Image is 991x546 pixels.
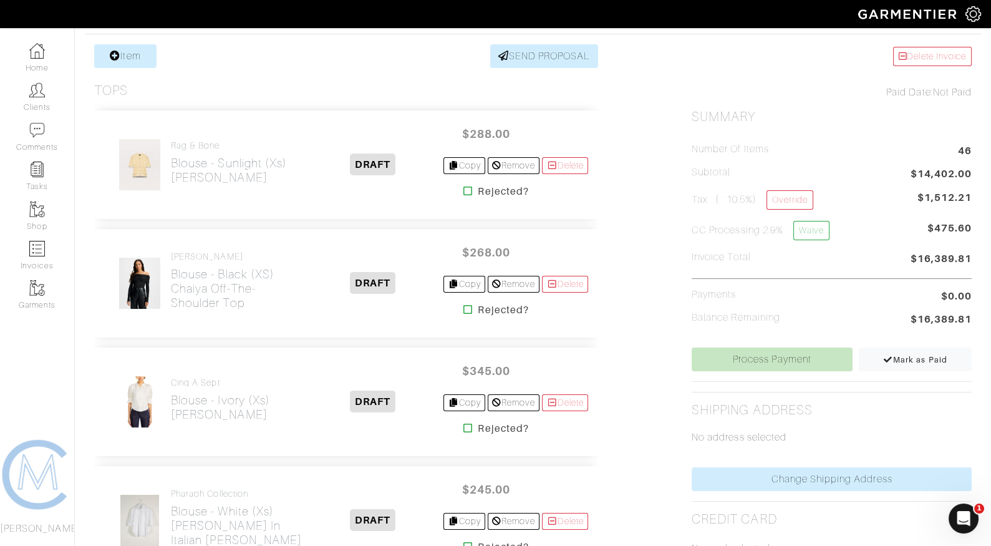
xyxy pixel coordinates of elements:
a: Remove [488,513,539,530]
div: Not Paid [692,85,972,100]
img: gear-icon-white-bd11855cb880d31180b6d7d6211b90ccbf57a29d726f0c71d8c61bd08dd39cc2.png [965,6,981,22]
a: Delete [542,513,588,530]
strong: Rejected? [478,303,528,318]
span: DRAFT [350,509,395,531]
a: Process Payment [692,348,853,371]
span: $345.00 [448,358,523,384]
h5: Subtotal [692,167,730,178]
iframe: Intercom live chat [949,504,979,534]
h2: Blouse - Sunlight (xs) [PERSON_NAME] [171,156,287,185]
img: orders-icon-0abe47150d42831381b5fb84f609e132dff9fe21cb692f30cb5eec754e2cba89.png [29,241,45,256]
span: $245.00 [448,476,523,503]
img: garments-icon-b7da505a4dc4fd61783c78ac3ca0ef83fa9d6f193b1c9dc38574b1d14d53ca28.png [29,202,45,217]
a: Cinq à Sept Blouse - Ivory (xs)[PERSON_NAME] [171,378,270,422]
span: $475.60 [927,221,972,245]
a: SEND PROPOSAL [490,44,599,68]
a: Remove [488,276,539,293]
img: comment-icon-a0a6a9ef722e966f86d9cbdc48e553b5cf19dbc54f86b18d962a5391bc8f6eb6.png [29,122,45,138]
img: LuDpSGSn1tqSiHXXucCogwJr [118,376,161,428]
h4: [PERSON_NAME] [171,251,302,262]
h5: Invoice Total [692,251,751,263]
a: Delete [542,276,588,293]
p: No address selected [692,430,972,445]
img: JqjaHSNEFXM62VfEGL2hi2MX [118,257,160,310]
a: Remove [488,157,539,174]
h5: Tax ( : 10.5%) [692,190,813,210]
span: 46 [958,144,972,160]
h2: Blouse - Ivory (xs) [PERSON_NAME] [171,393,270,422]
span: DRAFT [350,272,395,294]
span: $0.00 [941,289,972,304]
img: reminder-icon-8004d30b9f0a5d33ae49ab947aed9ed385cf756f9e5892f1edd6e32f2345188e.png [29,162,45,177]
span: DRAFT [350,154,395,175]
a: Delete [542,394,588,411]
a: Copy [443,513,485,530]
a: Override [766,190,813,210]
span: $288.00 [448,120,523,147]
a: Copy [443,157,485,174]
h4: Pharaoh Collection [171,489,302,499]
a: Copy [443,394,485,411]
strong: Rejected? [478,184,528,199]
h5: CC Processing 2.9% [692,221,829,240]
img: dashboard-icon-dbcd8f5a0b271acd01030246c82b418ddd0df26cd7fceb0bd07c9910d44c42f6.png [29,43,45,59]
span: Mark as Paid [883,355,947,364]
span: 1 [974,504,984,514]
img: f9u9rbyxsuNYFacYpPHzVoqT [118,139,161,191]
img: clients-icon-6bae9207a08558b7cb47a8932f037763ab4055f8c8b6bfacd5dc20c3e0201464.png [29,82,45,98]
h5: Balance Remaining [692,312,780,324]
a: Copy [443,276,485,293]
img: garments-icon-b7da505a4dc4fd61783c78ac3ca0ef83fa9d6f193b1c9dc38574b1d14d53ca28.png [29,280,45,296]
a: [PERSON_NAME] Blouse - Black (XS)Chaiya Off-the-Shoulder Top [171,251,302,310]
h2: Credit Card [692,512,777,527]
span: DRAFT [350,391,395,412]
a: Delete Invoice [893,47,972,66]
img: garmentier-logo-header-white-b43fb05a5012e4ada735d5af1a66efaba907eab6374d6393d1fbf88cb4ef424d.png [852,3,965,25]
span: $268.00 [448,239,523,266]
span: $16,389.81 [911,251,972,268]
span: $1,512.21 [917,190,972,205]
span: $16,389.81 [911,312,972,329]
span: Paid Date: [886,87,933,98]
h5: Payments [692,289,736,301]
a: Change Shipping Address [692,467,972,491]
a: Rag & Bone Blouse - Sunlight (xs)[PERSON_NAME] [171,140,287,185]
h3: Tops [94,83,128,99]
a: Waive [793,221,829,240]
a: Delete [542,157,588,174]
h2: Shipping Address [692,402,813,418]
h2: Summary [692,109,972,125]
h2: Blouse - Black (XS) Chaiya Off-the-Shoulder Top [171,267,302,310]
h4: Rag & Bone [171,140,287,151]
strong: Rejected? [478,421,528,436]
span: $14,402.00 [911,167,972,183]
h5: Number of Items [692,144,769,155]
a: Mark as Paid [859,348,972,371]
h4: Cinq à Sept [171,378,270,388]
a: Item [94,44,157,68]
a: Remove [488,394,539,411]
